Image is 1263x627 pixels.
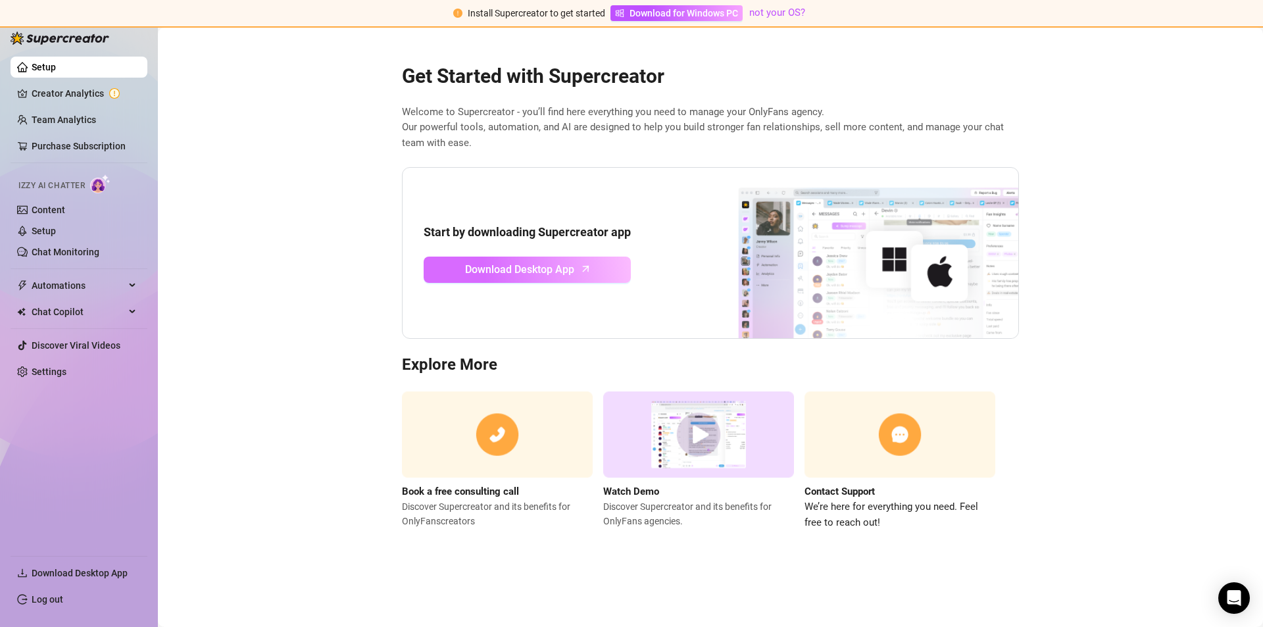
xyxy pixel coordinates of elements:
[805,391,995,478] img: contact support
[603,486,659,497] strong: Watch Demo
[402,355,1019,376] h3: Explore More
[32,247,99,257] a: Chat Monitoring
[32,136,137,157] a: Purchase Subscription
[603,391,794,478] img: supercreator demo
[32,226,56,236] a: Setup
[615,9,624,18] span: windows
[402,391,593,530] a: Book a free consulting callDiscover Supercreator and its benefits for OnlyFanscreators
[468,8,605,18] span: Install Supercreator to get started
[630,6,738,20] span: Download for Windows PC
[689,168,1018,339] img: download app
[32,301,125,322] span: Chat Copilot
[453,9,462,18] span: exclamation-circle
[465,261,574,278] span: Download Desktop App
[32,275,125,296] span: Automations
[805,499,995,530] span: We’re here for everything you need. Feel free to reach out!
[578,261,593,276] span: arrow-up
[90,174,111,193] img: AI Chatter
[32,114,96,125] a: Team Analytics
[749,7,805,18] a: not your OS?
[18,180,85,192] span: Izzy AI Chatter
[17,280,28,291] span: thunderbolt
[32,568,128,578] span: Download Desktop App
[424,225,631,239] strong: Start by downloading Supercreator app
[402,64,1019,89] h2: Get Started with Supercreator
[424,257,631,283] a: Download Desktop Apparrow-up
[402,499,593,528] span: Discover Supercreator and its benefits for OnlyFans creators
[32,62,56,72] a: Setup
[402,105,1019,151] span: Welcome to Supercreator - you’ll find here everything you need to manage your OnlyFans agency. Ou...
[11,32,109,45] img: logo-BBDzfeDw.svg
[17,568,28,578] span: download
[32,205,65,215] a: Content
[402,486,519,497] strong: Book a free consulting call
[32,594,63,605] a: Log out
[402,391,593,478] img: consulting call
[32,340,120,351] a: Discover Viral Videos
[603,499,794,528] span: Discover Supercreator and its benefits for OnlyFans agencies.
[603,391,794,530] a: Watch DemoDiscover Supercreator and its benefits for OnlyFans agencies.
[610,5,743,21] a: Download for Windows PC
[32,366,66,377] a: Settings
[32,83,137,104] a: Creator Analytics exclamation-circle
[805,486,875,497] strong: Contact Support
[17,307,26,316] img: Chat Copilot
[1218,582,1250,614] div: Open Intercom Messenger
